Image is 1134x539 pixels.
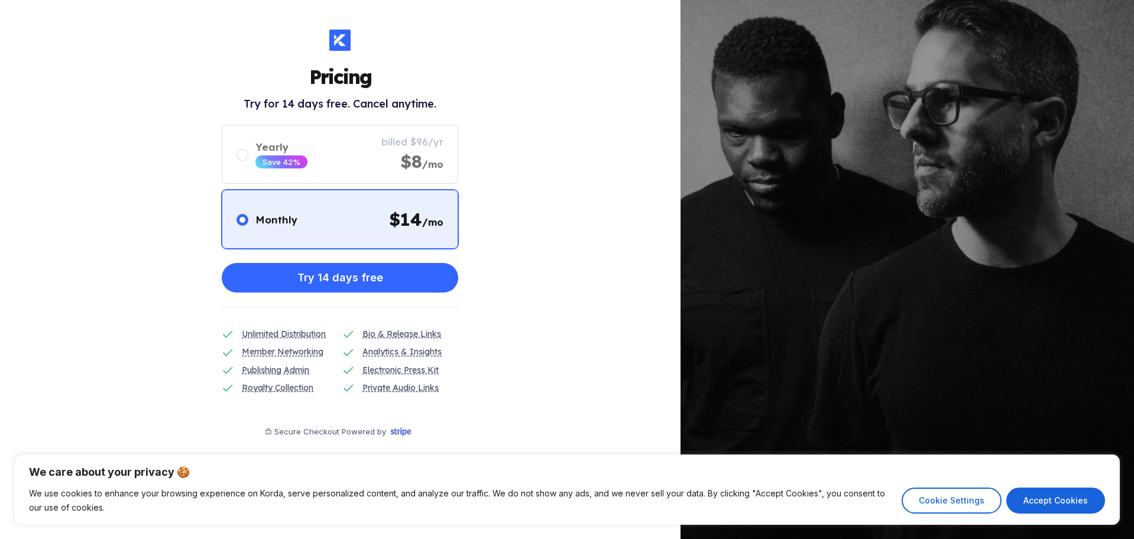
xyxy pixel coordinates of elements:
div: Royalty Collection [242,381,313,394]
button: Try 14 days free [222,263,458,293]
div: Save 42% [263,157,300,167]
div: billed $96/yr [381,136,443,148]
button: Accept Cookies [1006,488,1105,514]
span: /mo [422,158,443,170]
button: Cookie Settings [902,488,1002,514]
div: Unlimited Distribution [242,327,326,340]
div: Electronic Press Kit [362,363,439,376]
div: Secure Checkout Powered by [274,427,386,436]
div: Private Audio Links [362,381,439,394]
div: Bio & Release Links [362,327,441,340]
div: Try 14 days free [297,266,383,290]
div: $8 [400,150,443,173]
div: Analytics & Insights [362,345,442,358]
h1: Pricing [309,65,371,89]
span: /mo [422,216,443,228]
div: $ 14 [389,208,443,230]
p: We use cookies to enhance your browsing experience on Korda, serve personalized content, and anal... [29,486,893,515]
div: Publishing Admin [242,363,309,376]
h2: Try for 14 days free. Cancel anytime. [244,97,436,111]
p: We care about your privacy 🍪 [29,465,1105,479]
div: Member Networking [242,345,323,358]
div: Yearly [255,141,307,153]
div: Monthly [255,213,297,226]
